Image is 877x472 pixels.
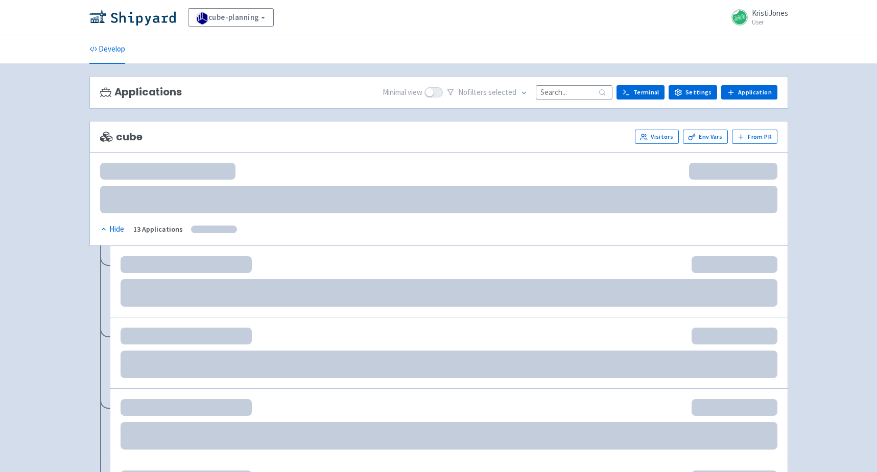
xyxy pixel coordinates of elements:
[683,130,728,144] a: Env Vars
[725,9,788,26] a: KristiJones User
[458,87,516,98] span: No filter s
[721,85,777,100] a: Application
[752,19,788,26] small: User
[100,131,143,143] span: cube
[100,223,125,235] button: Hide
[669,85,717,100] a: Settings
[752,8,788,18] span: KristiJones
[89,9,176,26] img: Shipyard logo
[89,35,125,64] a: Develop
[100,223,124,235] div: Hide
[100,86,182,98] h3: Applications
[133,223,183,235] div: 13 Applications
[617,85,665,100] a: Terminal
[488,87,516,97] span: selected
[383,87,422,98] span: Minimal view
[635,130,679,144] a: Visitors
[536,85,612,99] input: Search...
[188,8,274,27] a: cube-planning
[732,130,777,144] button: From PR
